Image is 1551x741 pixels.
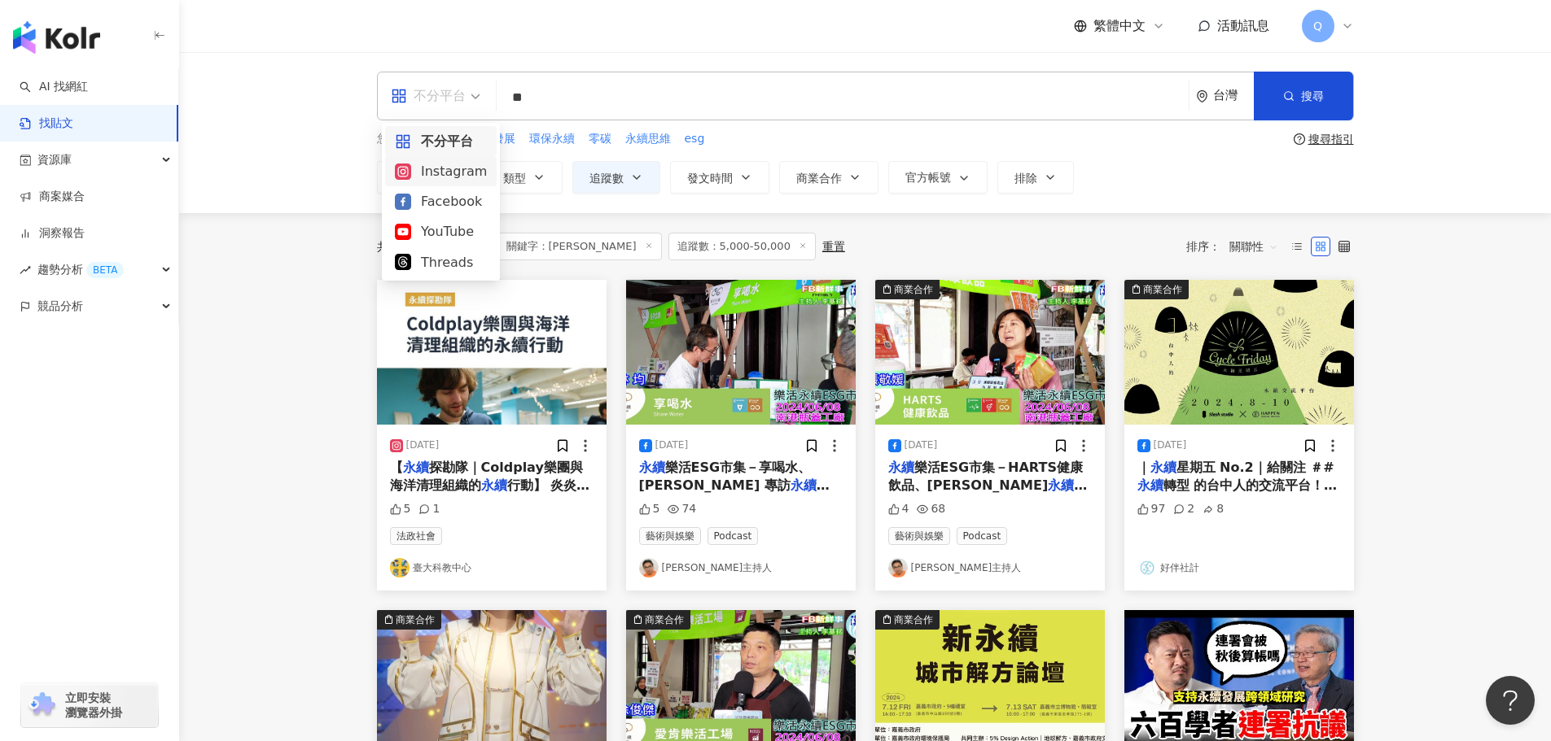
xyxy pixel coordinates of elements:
[26,692,58,718] img: chrome extension
[888,558,1092,578] a: KOL Avatar[PERSON_NAME]主持人
[486,161,563,194] button: 類型
[20,264,31,276] span: rise
[894,612,933,628] div: 商業合作
[655,438,689,452] div: [DATE]
[1150,460,1176,475] mark: 永續
[481,477,507,493] mark: 永續
[822,240,845,253] div: 重置
[1313,17,1322,35] span: Q
[685,131,705,147] span: esg
[589,172,624,185] span: 追蹤數
[894,281,933,298] div: 商業合作
[390,460,583,493] span: 探勘隊｜Coldplay樂團與海洋清理組織的
[377,240,445,253] div: 共 筆
[1137,460,1150,475] span: ｜
[395,131,487,151] div: 不分平台
[1124,280,1354,425] img: post-image
[1186,233,1287,259] div: 排序：
[1294,133,1305,145] span: question-circle
[1203,501,1224,517] div: 8
[390,558,594,578] a: KOL Avatar臺大科教中心
[1173,501,1194,517] div: 2
[645,612,684,628] div: 商業合作
[396,612,435,628] div: 商業合作
[391,88,407,104] span: appstore
[1093,17,1146,35] span: 繁體中文
[957,527,1008,545] span: Podcast
[1137,477,1338,511] span: 轉型 的台中人的交流平台！ 8月份的第一場《
[905,438,938,452] div: [DATE]
[390,527,442,545] span: 法政社會
[390,558,410,578] img: KOL Avatar
[403,460,429,475] mark: 永續
[639,558,659,578] img: KOL Avatar
[670,161,769,194] button: 發文時間
[377,161,476,194] button: 內容形式
[65,691,122,720] span: 立即安裝 瀏覽器外掛
[20,189,85,205] a: 商案媒合
[779,161,878,194] button: 商業合作
[791,477,830,493] mark: 永續
[905,171,951,184] span: 官方帳號
[528,130,576,148] button: 環保永續
[1196,90,1208,102] span: environment
[888,527,950,545] span: 藝術與娛樂
[625,131,671,147] span: 永續思維
[391,83,466,109] div: 不分平台
[875,280,1105,425] div: post-image商業合作
[377,280,607,425] div: post-image
[37,288,83,325] span: 競品分析
[589,131,611,147] span: 零碳
[37,251,124,288] span: 趨勢分析
[796,172,842,185] span: 商業合作
[1308,133,1354,146] div: 搜尋指引
[390,460,403,475] span: 【
[86,262,124,278] div: BETA
[1014,172,1037,185] span: 排除
[1137,558,1157,578] img: KOL Avatar
[1124,280,1354,425] div: post-image商業合作
[1301,89,1324,102] span: 搜尋
[668,501,696,517] div: 74
[1229,233,1278,259] span: 關聯性
[20,79,88,95] a: searchAI 找網紅
[20,225,85,242] a: 洞察報告
[37,142,72,178] span: 資源庫
[917,501,945,517] div: 68
[21,683,158,727] a: chrome extension立即安裝 瀏覽器外掛
[395,191,487,211] div: Facebook
[626,280,856,425] img: post-image
[888,460,1083,493] span: 樂活ESG市集－HARTS健康飲品、[PERSON_NAME]
[418,501,440,517] div: 1
[639,558,843,578] a: KOL Avatar[PERSON_NAME]主持人
[395,133,411,150] span: appstore
[20,116,73,132] a: 找貼文
[588,130,612,148] button: 零碳
[529,131,575,147] span: 環保永續
[572,161,660,194] button: 追蹤數
[13,21,100,54] img: logo
[1137,558,1341,578] a: KOL Avatar好伴社計
[390,501,411,517] div: 5
[503,172,526,185] span: 類型
[687,172,733,185] span: 發文時間
[888,501,909,517] div: 4
[1254,72,1353,120] button: 搜尋
[1137,477,1163,493] mark: 永續
[497,233,662,260] span: 關鍵字：[PERSON_NAME]
[1213,89,1254,102] div: 台灣
[1217,18,1269,33] span: 活動訊息
[888,558,908,578] img: KOL Avatar
[377,131,457,147] span: 您可能感興趣：
[1143,281,1182,298] div: 商業合作
[395,161,487,181] div: Instagram
[888,161,988,194] button: 官方帳號
[875,280,1105,425] img: post-image
[406,438,440,452] div: [DATE]
[1048,477,1087,493] mark: 永續
[684,130,706,148] button: esg
[888,460,914,475] mark: 永續
[708,527,759,545] span: Podcast
[1137,501,1166,517] div: 97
